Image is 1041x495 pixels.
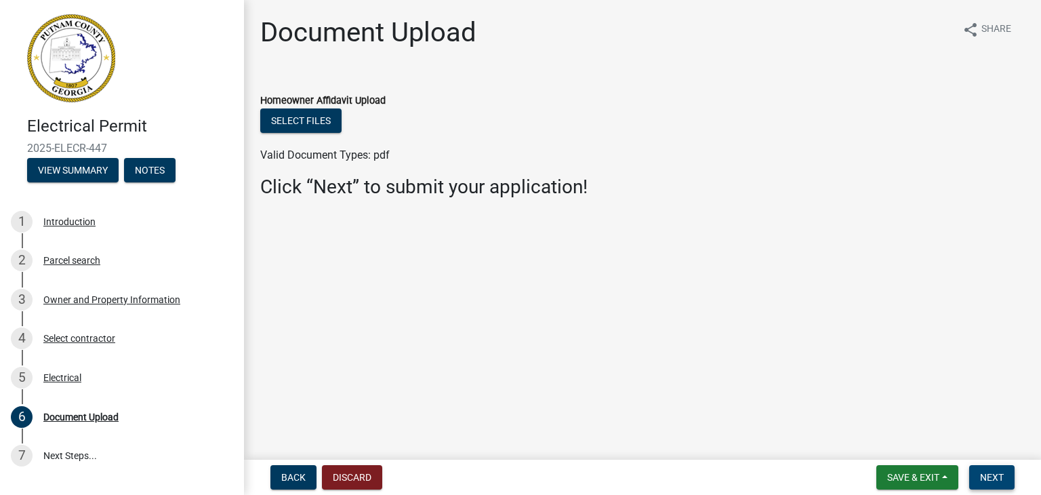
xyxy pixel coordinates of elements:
button: Discard [322,465,382,490]
wm-modal-confirm: Notes [124,165,176,176]
img: Putnam County, Georgia [27,14,115,102]
div: Electrical [43,373,81,382]
div: Select contractor [43,334,115,343]
div: 4 [11,328,33,349]
div: Owner and Property Information [43,295,180,304]
div: 7 [11,445,33,467]
div: 2 [11,250,33,271]
button: shareShare [952,16,1022,43]
h3: Click “Next” to submit your application! [260,176,1025,199]
wm-modal-confirm: Summary [27,165,119,176]
div: 6 [11,406,33,428]
div: 5 [11,367,33,389]
button: Back [270,465,317,490]
div: Parcel search [43,256,100,265]
span: Back [281,472,306,483]
div: 3 [11,289,33,311]
button: View Summary [27,158,119,182]
span: Next [980,472,1004,483]
label: Homeowner Affidavit Upload [260,96,386,106]
span: Share [981,22,1011,38]
button: Notes [124,158,176,182]
button: Save & Exit [876,465,958,490]
button: Next [969,465,1015,490]
span: Valid Document Types: pdf [260,148,390,161]
h1: Document Upload [260,16,476,49]
div: 1 [11,211,33,233]
button: Select files [260,108,342,133]
span: 2025-ELECR-447 [27,142,217,155]
i: share [962,22,979,38]
span: Save & Exit [887,472,939,483]
h4: Electrical Permit [27,117,233,136]
div: Introduction [43,217,96,226]
div: Document Upload [43,412,119,422]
